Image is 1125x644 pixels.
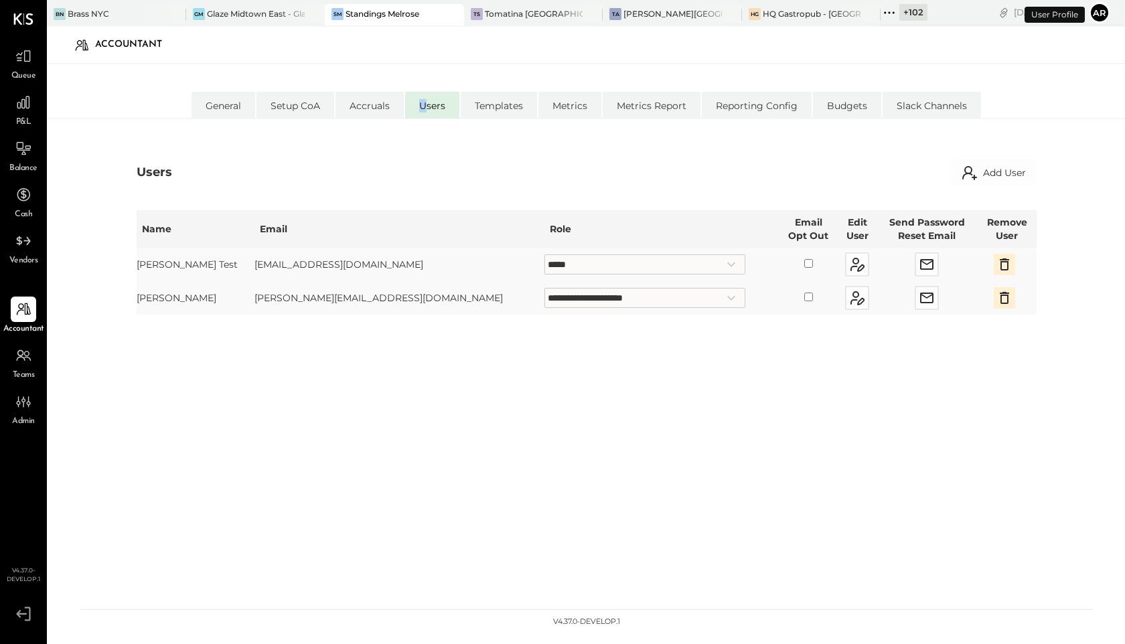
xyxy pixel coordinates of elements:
[538,92,601,118] li: Metrics
[485,8,583,19] div: Tomatina [GEOGRAPHIC_DATA]
[16,116,31,129] span: P&L
[254,248,544,281] td: [EMAIL_ADDRESS][DOMAIN_NAME]
[603,92,700,118] li: Metrics Report
[15,209,32,221] span: Cash
[254,210,544,248] th: Email
[553,617,620,627] div: v 4.37.0-develop.1
[95,34,175,56] div: Accountant
[256,92,334,118] li: Setup CoA
[877,210,978,248] th: Send Password Reset Email
[1,297,46,335] a: Accountant
[137,248,254,281] td: [PERSON_NAME] Test
[899,4,927,21] div: + 102
[838,210,877,248] th: Edit User
[763,8,861,19] div: HQ Gastropub - [GEOGRAPHIC_DATA]
[779,210,838,248] th: Email Opt Out
[544,210,779,248] th: Role
[207,8,305,19] div: Glaze Midtown East - Glaze Lexington One LLC
[1,44,46,82] a: Queue
[1014,6,1085,19] div: [DATE]
[1,389,46,428] a: Admin
[977,210,1037,248] th: Remove User
[1,343,46,382] a: Teams
[193,8,205,20] div: GM
[13,370,35,382] span: Teams
[1025,7,1085,23] div: User Profile
[9,163,37,175] span: Balance
[883,92,981,118] li: Slack Channels
[1,136,46,175] a: Balance
[331,8,344,20] div: SM
[3,323,44,335] span: Accountant
[1,90,46,129] a: P&L
[137,210,254,248] th: Name
[1,182,46,221] a: Cash
[54,8,66,20] div: BN
[951,159,1037,186] button: Add User
[1,228,46,267] a: Vendors
[335,92,404,118] li: Accruals
[623,8,722,19] div: [PERSON_NAME][GEOGRAPHIC_DATA]
[749,8,761,20] div: HG
[471,8,483,20] div: TS
[346,8,419,19] div: Standings Melrose
[997,5,1010,19] div: copy link
[405,92,459,118] li: Users
[9,255,38,267] span: Vendors
[192,92,255,118] li: General
[461,92,537,118] li: Templates
[137,281,254,315] td: [PERSON_NAME]
[1089,2,1110,23] button: Ar
[813,92,881,118] li: Budgets
[12,416,35,428] span: Admin
[11,70,36,82] span: Queue
[702,92,812,118] li: Reporting Config
[68,8,109,19] div: Brass NYC
[137,164,172,181] div: Users
[609,8,621,20] div: TA
[254,281,544,315] td: [PERSON_NAME][EMAIL_ADDRESS][DOMAIN_NAME]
